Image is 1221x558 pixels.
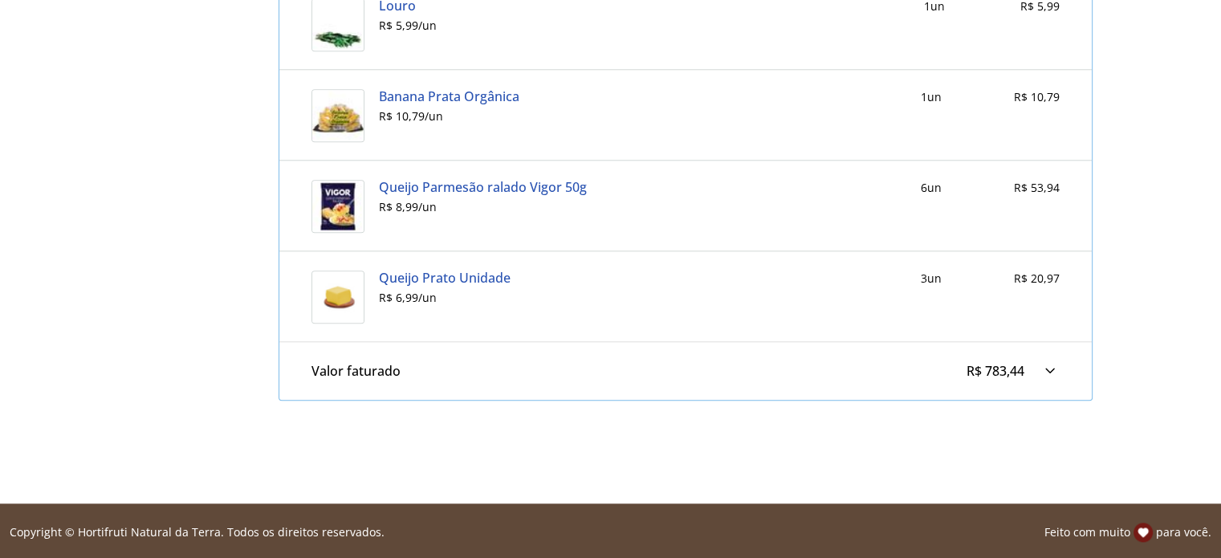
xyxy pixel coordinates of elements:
img: Queijo Prato Unidade [311,271,364,324]
p: Feito com muito para você. [1044,523,1211,542]
span: R$ 783,44 [967,362,1024,380]
p: Copyright © Hortifruti Natural da Terra. Todos os direitos reservados. [10,524,385,540]
img: Banana Prata Orgânica [311,89,364,142]
span: R$ 10,79 [1014,89,1060,104]
div: Linha de sessão [6,523,1215,542]
a: Queijo Prato Unidade [379,271,511,285]
div: R$ 8,99 / un [379,201,587,214]
span: R$ 20,97 [1014,271,1060,286]
div: 1 un [921,89,942,105]
span: R$ 53,94 [1014,180,1060,195]
img: amor [1133,523,1153,542]
div: 6 un [921,180,942,196]
a: Banana Prata Orgânica [379,89,519,104]
img: Queijo Parmesão ralado Vigor 50g [311,180,364,233]
div: 3 un [921,271,942,287]
div: R$ 6,99 / un [379,291,511,304]
a: Queijo Parmesão ralado Vigor 50g [379,180,587,194]
div: R$ 5,99 / un [379,19,437,32]
div: Valor faturado [311,364,401,378]
div: R$ 10,79 / un [379,110,519,123]
summary: Valor faturadoR$ 783,44 [311,361,1060,381]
